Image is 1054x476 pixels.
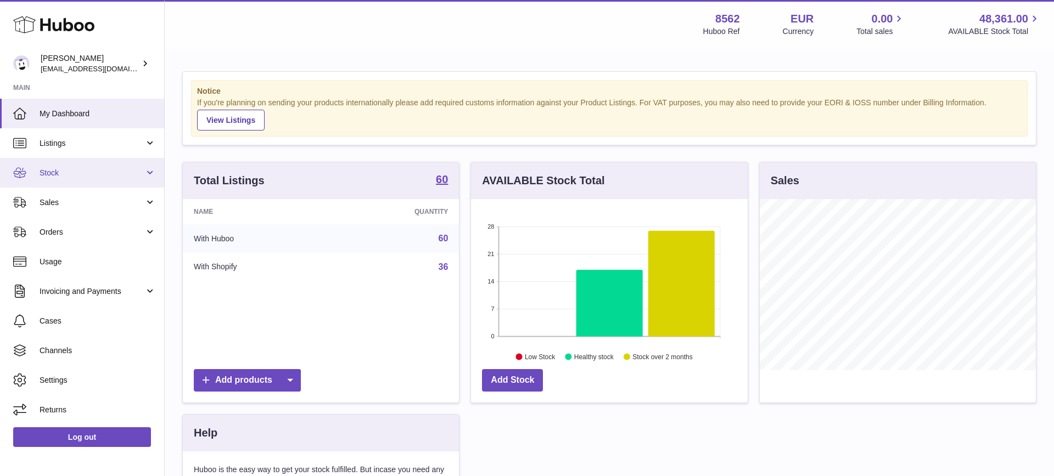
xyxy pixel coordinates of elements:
span: Orders [40,227,144,237]
span: Stock [40,168,144,178]
span: Channels [40,345,156,356]
strong: Notice [197,86,1022,97]
span: 48,361.00 [979,12,1028,26]
span: My Dashboard [40,109,156,119]
text: 0 [491,333,495,339]
h3: AVAILABLE Stock Total [482,173,604,188]
a: 0.00 Total sales [856,12,905,37]
td: With Shopify [183,253,332,281]
span: AVAILABLE Stock Total [948,26,1041,37]
a: 60 [439,234,448,243]
span: Returns [40,405,156,415]
img: fumi@codeofbell.com [13,55,30,72]
span: Usage [40,257,156,267]
text: 28 [488,223,495,230]
th: Name [183,199,332,224]
span: Listings [40,138,144,149]
a: Add Stock [482,369,543,392]
text: Stock over 2 months [633,353,693,360]
div: [PERSON_NAME] [41,53,139,74]
th: Quantity [332,199,459,224]
span: Cases [40,316,156,326]
strong: 8562 [715,12,740,26]
span: [EMAIL_ADDRESS][DOMAIN_NAME] [41,64,161,73]
h3: Help [194,426,217,440]
strong: EUR [790,12,814,26]
span: Sales [40,197,144,208]
a: 36 [439,262,448,271]
h3: Total Listings [194,173,265,188]
div: Currency [783,26,814,37]
div: Huboo Ref [703,26,740,37]
a: Log out [13,427,151,447]
text: 14 [488,278,495,285]
td: With Huboo [183,224,332,253]
text: 21 [488,251,495,257]
a: 60 [436,174,448,187]
span: Settings [40,375,156,386]
div: If you're planning on sending your products internationally please add required customs informati... [197,98,1022,131]
text: Low Stock [525,353,556,360]
span: Invoicing and Payments [40,286,144,297]
a: 48,361.00 AVAILABLE Stock Total [948,12,1041,37]
span: Total sales [856,26,905,37]
a: View Listings [197,110,265,131]
text: 7 [491,305,495,312]
text: Healthy stock [574,353,614,360]
strong: 60 [436,174,448,185]
h3: Sales [771,173,799,188]
a: Add products [194,369,301,392]
span: 0.00 [872,12,893,26]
